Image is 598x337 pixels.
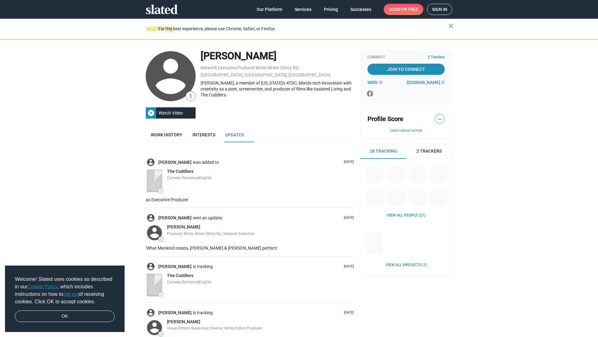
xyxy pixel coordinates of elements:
a: Work history [146,127,187,142]
p: 'What Mankind resists, [PERSON_NAME] & [PERSON_NAME] perfect! [146,245,354,251]
button: Learn about scores [368,128,445,133]
span: — [159,332,163,336]
mat-icon: warning [146,25,154,32]
span: Profile Score [368,115,403,123]
a: View all People (27) [387,213,425,218]
a: Writer (Story By) [268,65,299,70]
p: [DATE] [341,216,354,220]
a: Pricing [319,4,343,15]
span: — [159,189,163,193]
span: — [159,293,163,297]
a: Interests [187,127,220,142]
span: for free [399,4,418,15]
a: Cookie Policy [27,284,58,289]
div: Connect [368,55,445,60]
a: [DOMAIN_NAME] [407,80,445,85]
p: [DATE] [341,264,354,269]
span: — [435,115,444,123]
span: Visual Effects Supervisor, Director, Writer, Editor, Producer [167,326,262,330]
span: Services [295,4,311,15]
a: [GEOGRAPHIC_DATA], [GEOGRAPHIC_DATA], [GEOGRAPHIC_DATA] [201,72,330,77]
a: Services [290,4,316,15]
mat-icon: open_in_new [379,81,382,84]
a: [PERSON_NAME] [167,319,200,325]
a: Join To Connect [368,64,445,75]
span: — [159,237,163,241]
span: was added to [193,159,220,165]
span: Our Platform [257,4,282,15]
span: Work history [151,132,183,137]
span: IMDb [368,80,378,85]
a: Updates [220,127,249,142]
a: Network Executive [201,65,236,70]
a: [PERSON_NAME] [167,224,200,230]
span: Comedy, Romance [167,176,198,180]
span: 2 Trackers [428,55,445,60]
span: Comedy, Romance [167,280,198,284]
a: Sign in [427,4,452,15]
mat-icon: play_circle_filled [147,109,155,117]
a: dismiss cookie message [15,310,115,322]
div: Watch Video [156,107,185,119]
a: The Cuddlers [167,168,193,174]
span: Pricing [324,4,338,15]
span: 1 [186,92,195,101]
span: Welcome! Slated uses cookies as described in our , which includes instructions on how to of recei... [15,276,115,305]
mat-icon: close [447,22,455,30]
span: , [267,66,268,70]
a: Producer [237,65,255,70]
span: The Cuddlers [167,169,193,174]
div: cookieconsent [5,266,125,332]
span: , [255,66,255,70]
a: [PERSON_NAME] [158,310,193,316]
div: [PERSON_NAME] [201,49,354,63]
a: View all Projects (1) [386,263,427,268]
a: The Cuddlers [167,273,193,279]
a: opt-out [63,291,79,297]
span: Updates [225,132,244,137]
span: is tracking [193,264,214,270]
a: Successes [345,4,376,15]
p: [DATE] [341,160,354,164]
div: For the best experience, please use Chrome, Safari, or Firefox. [158,25,448,33]
span: Interests [192,132,215,137]
span: | [198,280,199,284]
div: [PERSON_NAME], a member of [US_STATE]'s ATDC, blends tech innovation with creativity as a poet, s... [201,80,354,98]
span: Join [389,4,418,15]
mat-icon: open_in_new [441,81,445,84]
span: 28 Tracking [370,148,397,154]
button: Watch Video [146,107,196,119]
span: | [198,176,199,180]
a: Joinfor free [384,4,423,15]
a: [PERSON_NAME] [158,215,193,221]
span: sent an update: [193,215,224,221]
a: IMDb [368,80,382,85]
span: [PERSON_NAME] [167,224,200,229]
span: [DOMAIN_NAME] [407,80,440,85]
span: is tracking [193,310,214,316]
p: as Executive Producer [146,197,354,203]
span: Join To Connect [369,64,444,75]
span: 2 Trackers [416,148,442,154]
span: Sign in [432,4,447,15]
span: Successes [350,4,371,15]
p: [DATE] [341,310,354,315]
a: Writer [255,65,267,70]
a: [PERSON_NAME] [158,264,193,270]
span: The Cuddlers [167,273,193,278]
a: [PERSON_NAME] [158,159,193,165]
span: English [199,176,211,180]
span: English [199,280,211,284]
a: Our Platform [252,4,287,15]
span: Producer, Writer, Writer (Story By), Network Executive [167,232,254,236]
